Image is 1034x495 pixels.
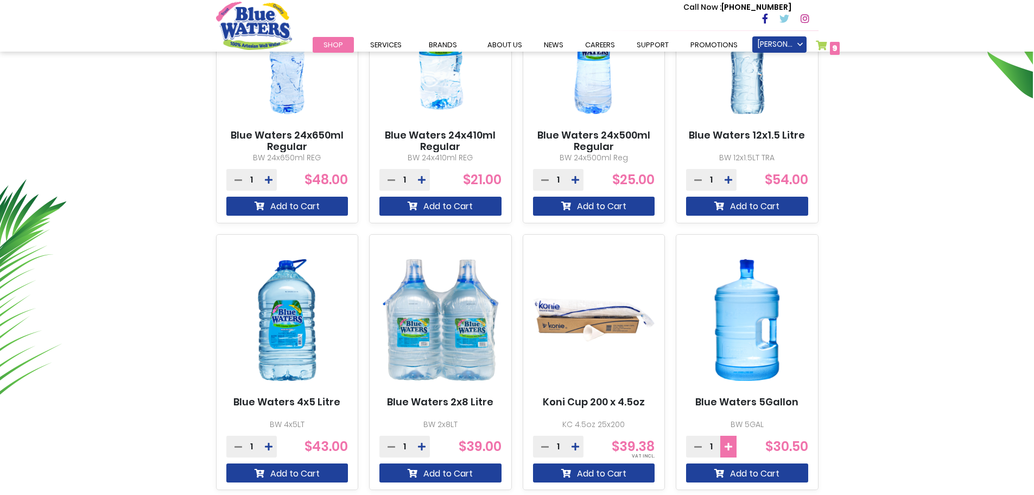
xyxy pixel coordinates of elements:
[216,2,292,49] a: store logo
[683,2,721,12] span: Call Now :
[533,463,655,483] button: Add to Cart
[533,419,655,430] p: KC 4.5oz 25x200
[233,396,340,408] a: Blue Waters 4x5 Litre
[626,37,680,53] a: support
[612,171,655,189] span: $25.00
[226,419,348,430] p: BW 4x5LT
[686,152,808,164] p: BW 12x1.5LT TRA
[683,2,791,13] p: [PHONE_NUMBER]
[686,197,808,216] button: Add to Cart
[370,40,402,50] span: Services
[689,129,805,141] a: Blue Waters 12x1.5 Litre
[765,437,808,455] span: $30.50
[816,40,840,56] a: 9
[379,463,502,483] button: Add to Cart
[752,36,807,53] a: [PERSON_NAME]
[379,244,502,397] img: Blue Waters 2x8 Litre
[686,244,808,397] img: Blue Waters 5Gallon
[379,152,502,164] p: BW 24x410ml REG
[533,37,574,53] a: News
[612,437,655,455] span: $39.38
[477,37,533,53] a: about us
[226,129,348,153] a: Blue Waters 24x650ml Regular
[574,37,626,53] a: careers
[226,152,348,164] p: BW 24x650ml REG
[429,40,457,50] span: Brands
[533,152,655,164] p: BW 24x500ml Reg
[379,129,502,153] a: Blue Waters 24x410ml Regular
[387,396,493,408] a: Blue Waters 2x8 Litre
[695,396,798,408] a: Blue Waters 5Gallon
[463,171,502,189] span: $21.00
[686,463,808,483] button: Add to Cart
[323,40,343,50] span: Shop
[226,463,348,483] button: Add to Cart
[379,197,502,216] button: Add to Cart
[305,437,348,455] span: $43.00
[832,43,838,54] span: 9
[765,171,808,189] span: $54.00
[226,197,348,216] button: Add to Cart
[379,419,502,430] p: BW 2x8LT
[533,129,655,153] a: Blue Waters 24x500ml Regular
[305,171,348,189] span: $48.00
[226,244,348,397] img: Blue Waters 4x5 Litre
[543,396,645,408] a: Koni Cup 200 x 4.5oz
[686,419,808,430] p: BW 5GAL
[680,37,748,53] a: Promotions
[533,244,655,397] img: Koni Cup 200 x 4.5oz
[459,437,502,455] span: $39.00
[533,197,655,216] button: Add to Cart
